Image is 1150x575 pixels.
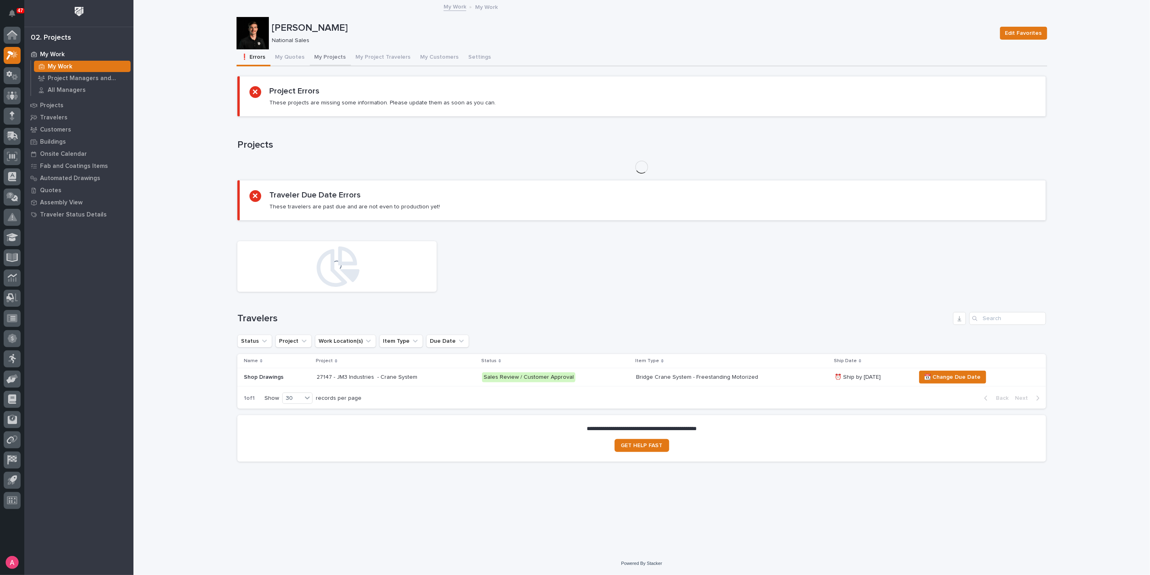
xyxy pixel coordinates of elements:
a: GET HELP FAST [615,439,669,452]
button: Status [237,335,272,348]
button: Settings [464,49,496,66]
button: ❗ Errors [237,49,271,66]
a: Powered By Stacker [621,561,662,566]
h1: Projects [237,139,1046,151]
span: Back [991,395,1008,402]
p: Show [264,395,279,402]
button: Project [275,335,312,348]
p: Ship Date [834,356,857,365]
a: Traveler Status Details [24,208,133,221]
button: Due Date [426,335,469,348]
div: 02. Projects [31,34,71,42]
a: Travelers [24,111,133,123]
button: Edit Favorites [1000,27,1047,40]
p: These travelers are past due and are not even to production yet! [269,203,440,210]
p: Shop Drawings [244,374,310,381]
a: Assembly View [24,196,133,208]
a: Onsite Calendar [24,148,133,160]
p: My Work [475,2,498,11]
p: Name [244,356,258,365]
a: My Work [444,2,466,11]
a: Customers [24,123,133,136]
p: 47 [18,8,23,13]
button: My Customers [416,49,464,66]
a: My Work [24,48,133,60]
button: My Quotes [271,49,310,66]
p: 1 of 1 [237,388,261,408]
img: Workspace Logo [72,4,87,19]
button: 📆 Change Due Date [919,371,986,384]
p: My Work [48,63,72,70]
span: GET HELP FAST [621,443,663,448]
button: My Project Travelers [351,49,416,66]
span: 📆 Change Due Date [924,372,981,382]
input: Search [969,312,1046,325]
a: Projects [24,99,133,111]
p: Fab and Coatings Items [40,163,108,170]
a: All Managers [31,84,133,95]
a: My Work [31,61,133,72]
p: My Work [40,51,65,58]
p: Onsite Calendar [40,151,87,158]
button: users-avatar [4,554,21,571]
a: Project Managers and Engineers [31,72,133,84]
p: ⏰ Ship by [DATE] [835,374,909,381]
p: Bridge Crane System - Freestanding Motorized [636,374,778,381]
h1: Travelers [237,313,950,325]
p: National Sales [272,37,990,44]
button: Item Type [379,335,423,348]
p: Project [316,356,333,365]
p: Buildings [40,138,66,146]
div: Notifications47 [10,10,21,23]
p: Automated Drawings [40,175,100,182]
div: 30 [283,394,302,403]
a: Buildings [24,136,133,148]
button: Work Location(s) [315,335,376,348]
p: Quotes [40,187,61,194]
a: Automated Drawings [24,172,133,184]
div: Sales Review / Customer Approval [482,372,575,382]
button: My Projects [310,49,351,66]
p: Project Managers and Engineers [48,75,127,82]
button: Next [1012,395,1046,402]
p: Travelers [40,114,68,121]
p: records per page [316,395,361,402]
span: Next [1015,395,1033,402]
h2: Traveler Due Date Errors [269,190,361,200]
h2: Project Errors [269,86,319,96]
button: Back [978,395,1012,402]
p: [PERSON_NAME] [272,22,994,34]
p: Item Type [635,356,659,365]
a: Quotes [24,184,133,196]
p: Traveler Status Details [40,211,107,219]
tr: Shop Drawings27147 - JM3 Industries - Crane SystemSales Review / Customer ApprovalBridge Crane Sy... [237,368,1046,386]
p: Status [481,356,497,365]
p: 27147 - JM3 Industries - Crane System [317,374,458,381]
p: Projects [40,102,63,109]
button: Notifications [4,5,21,22]
a: Fab and Coatings Items [24,160,133,172]
p: Assembly View [40,199,82,206]
p: These projects are missing some information. Please update them as soon as you can. [269,99,496,106]
p: All Managers [48,87,86,94]
span: Edit Favorites [1005,28,1042,38]
p: Customers [40,126,71,134]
